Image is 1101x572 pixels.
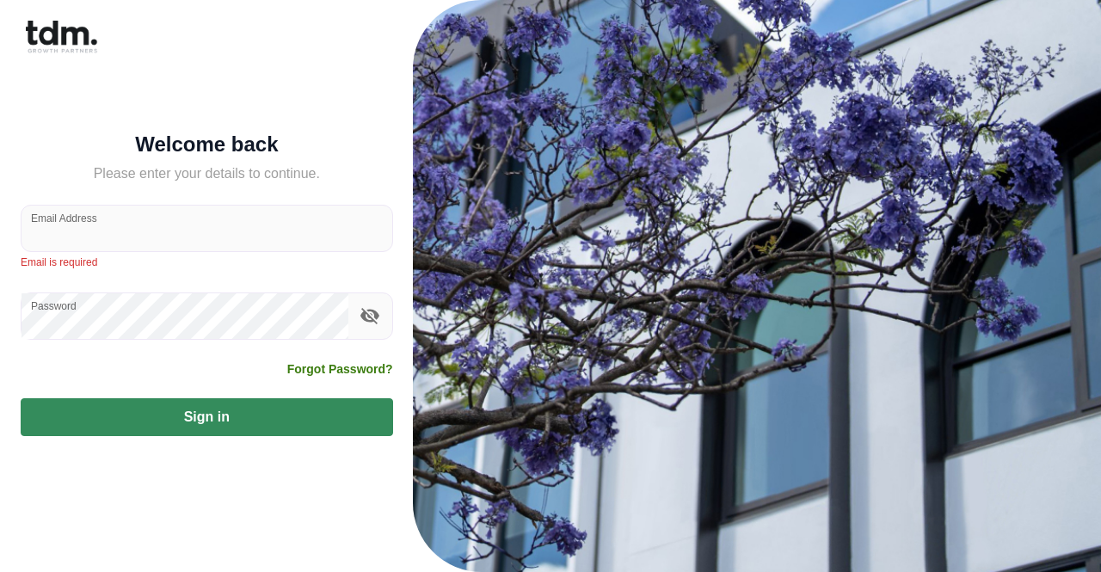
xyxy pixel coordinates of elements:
h5: Welcome back [21,136,393,153]
a: Forgot Password? [287,360,393,378]
label: Email Address [31,211,97,225]
p: Email is required [21,255,393,272]
button: toggle password visibility [355,301,384,330]
label: Password [31,298,77,313]
h5: Please enter your details to continue. [21,163,393,184]
button: Sign in [21,398,393,436]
